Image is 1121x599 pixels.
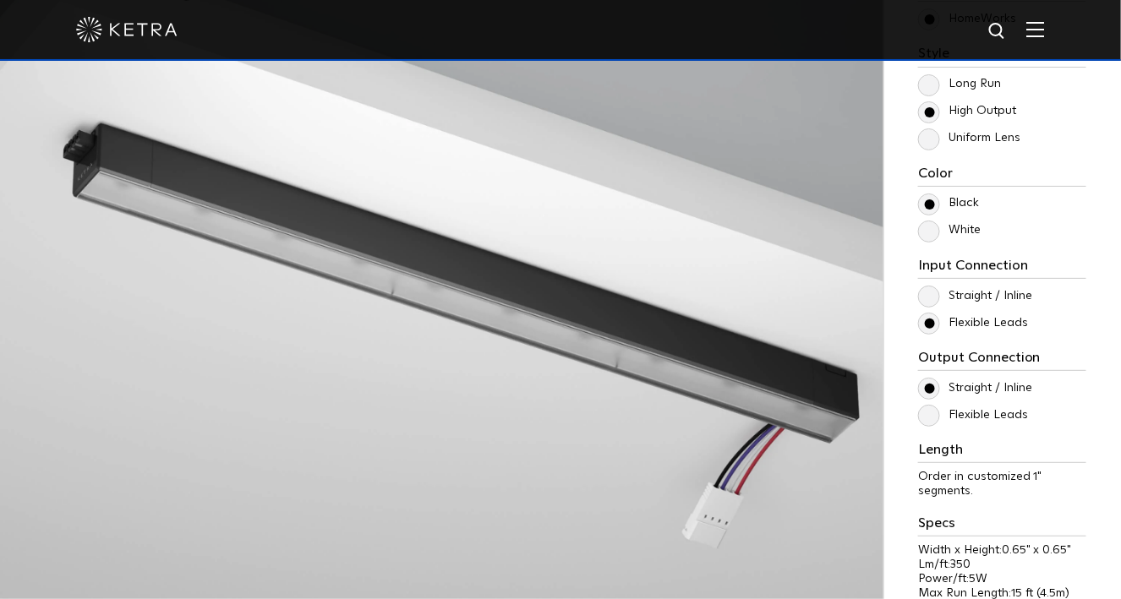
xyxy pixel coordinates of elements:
[76,17,178,42] img: ketra-logo-2019-white
[918,104,1016,118] label: High Output
[1026,21,1045,37] img: Hamburger%20Nav.svg
[969,573,987,585] span: 5W
[950,558,971,570] span: 350
[987,21,1009,42] img: search icon
[918,258,1086,279] h3: Input Connection
[918,408,1028,422] label: Flexible Leads
[918,316,1028,330] label: Flexible Leads
[918,543,1086,558] p: Width x Height:
[918,442,1086,463] h3: Length
[1011,587,1070,599] span: 15 ft (4.5m)
[1002,544,1072,556] span: 0.65" x 0.65"
[918,223,981,237] label: White
[918,166,1086,187] h3: Color
[918,131,1020,145] label: Uniform Lens
[918,558,1086,572] p: Lm/ft:
[918,471,1042,497] span: Order in customized 1" segments.
[918,381,1032,395] label: Straight / Inline
[918,515,1086,536] h3: Specs
[918,289,1032,303] label: Straight / Inline
[918,572,1086,586] p: Power/ft:
[918,196,979,210] label: Black
[918,350,1086,371] h3: Output Connection
[918,77,1001,91] label: Long Run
